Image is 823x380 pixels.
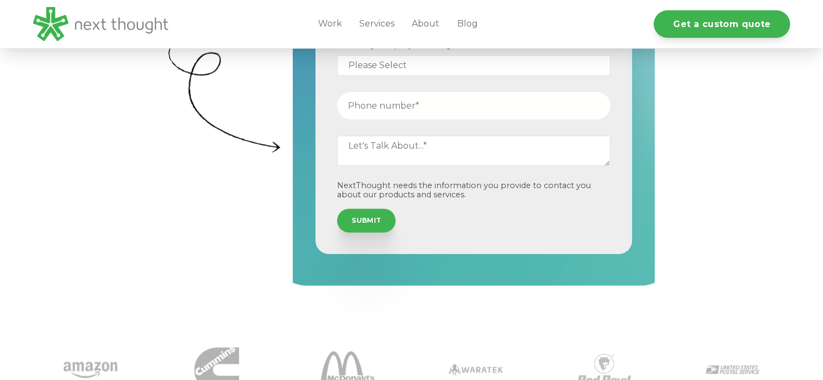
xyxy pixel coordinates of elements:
[337,209,396,232] input: SUBMIT
[33,7,168,41] img: LG - NextThought Logo
[654,10,790,38] a: Get a custom quote
[337,92,610,119] input: Phone number*
[337,181,610,200] p: NextThought needs the information you provide to contact you about our products and services.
